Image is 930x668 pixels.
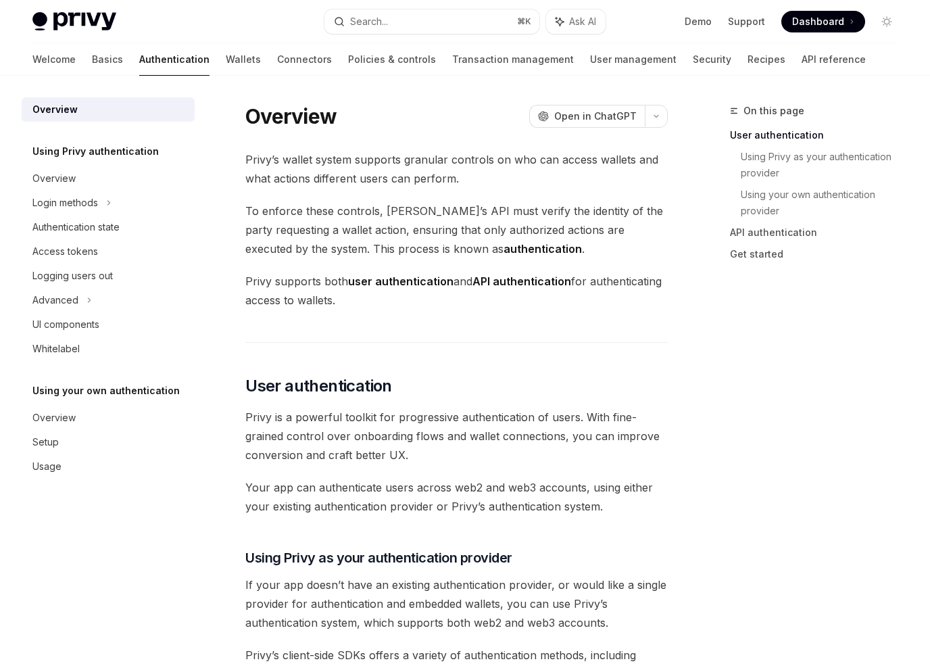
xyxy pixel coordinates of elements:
img: light logo [32,12,116,31]
a: Dashboard [781,11,865,32]
a: Policies & controls [348,43,436,76]
div: Usage [32,458,62,475]
a: Transaction management [452,43,574,76]
a: Setup [22,430,195,454]
span: On this page [743,103,804,119]
strong: API authentication [472,275,571,288]
div: Whitelabel [32,341,80,357]
span: Privy is a powerful toolkit for progressive authentication of users. With fine-grained control ov... [245,408,668,464]
h5: Using Privy authentication [32,143,159,160]
a: API authentication [730,222,908,243]
a: Access tokens [22,239,195,264]
span: Dashboard [792,15,844,28]
a: Security [693,43,731,76]
div: Access tokens [32,243,98,260]
a: Support [728,15,765,28]
a: Whitelabel [22,337,195,361]
button: Toggle dark mode [876,11,898,32]
button: Open in ChatGPT [529,105,645,128]
a: Overview [22,406,195,430]
a: Basics [92,43,123,76]
a: Authentication state [22,215,195,239]
button: Search...⌘K [324,9,539,34]
a: Using your own authentication provider [741,184,908,222]
span: Privy supports both and for authenticating access to wallets. [245,272,668,310]
a: Welcome [32,43,76,76]
span: Privy’s wallet system supports granular controls on who can access wallets and what actions diffe... [245,150,668,188]
a: Get started [730,243,908,265]
span: User authentication [245,375,392,397]
a: API reference [802,43,866,76]
span: Your app can authenticate users across web2 and web3 accounts, using either your existing authent... [245,478,668,516]
a: Usage [22,454,195,479]
a: Recipes [748,43,785,76]
a: Using Privy as your authentication provider [741,146,908,184]
button: Ask AI [546,9,606,34]
a: Demo [685,15,712,28]
span: Open in ChatGPT [554,110,637,123]
a: User management [590,43,677,76]
div: Overview [32,101,78,118]
div: Setup [32,434,59,450]
span: If your app doesn’t have an existing authentication provider, or would like a single provider for... [245,575,668,632]
a: Connectors [277,43,332,76]
h1: Overview [245,104,337,128]
div: Overview [32,410,76,426]
a: Wallets [226,43,261,76]
span: Ask AI [569,15,596,28]
a: User authentication [730,124,908,146]
h5: Using your own authentication [32,383,180,399]
a: Authentication [139,43,210,76]
div: UI components [32,316,99,333]
div: Overview [32,170,76,187]
a: UI components [22,312,195,337]
strong: authentication [504,242,582,256]
span: ⌘ K [517,16,531,27]
a: Overview [22,97,195,122]
div: Search... [350,14,388,30]
strong: user authentication [348,275,454,288]
div: Logging users out [32,268,113,284]
a: Logging users out [22,264,195,288]
span: Using Privy as your authentication provider [245,548,512,567]
a: Overview [22,166,195,191]
div: Authentication state [32,219,120,235]
span: To enforce these controls, [PERSON_NAME]’s API must verify the identity of the party requesting a... [245,201,668,258]
div: Advanced [32,292,78,308]
div: Login methods [32,195,98,211]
